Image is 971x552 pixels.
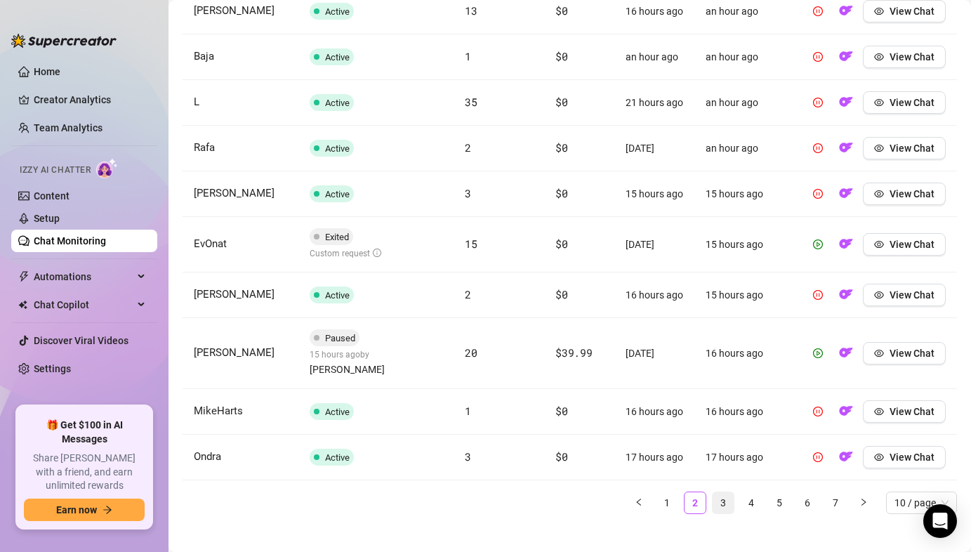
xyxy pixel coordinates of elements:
[813,52,823,62] span: pause-circle
[194,4,275,17] span: [PERSON_NAME]
[863,446,946,468] button: View Chat
[194,187,275,199] span: [PERSON_NAME]
[835,145,857,157] a: OF
[325,98,350,108] span: Active
[614,389,694,435] td: 16 hours ago
[555,186,567,200] span: $0
[839,49,853,63] img: OF
[614,34,694,80] td: an hour ago
[96,158,118,178] img: AI Chatter
[863,91,946,114] button: View Chat
[34,363,71,374] a: Settings
[685,492,706,513] a: 2
[863,400,946,423] button: View Chat
[839,404,853,418] img: OF
[890,406,934,417] span: View Chat
[694,171,795,217] td: 15 hours ago
[194,288,275,301] span: [PERSON_NAME]
[835,409,857,420] a: OF
[863,137,946,159] button: View Chat
[34,66,60,77] a: Home
[694,272,795,318] td: 15 hours ago
[874,189,884,199] span: eye
[890,6,934,17] span: View Chat
[813,98,823,107] span: pause-circle
[24,419,145,446] span: 🎁 Get $100 in AI Messages
[824,492,847,514] li: 7
[555,4,567,18] span: $0
[614,171,694,217] td: 15 hours ago
[874,348,884,358] span: eye
[656,492,678,514] li: 1
[813,189,823,199] span: pause-circle
[863,284,946,306] button: View Chat
[555,95,567,109] span: $0
[34,294,133,316] span: Chat Copilot
[465,287,471,301] span: 2
[555,346,592,360] span: $39.99
[325,452,350,463] span: Active
[835,8,857,20] a: OF
[863,183,946,205] button: View Chat
[890,143,934,154] span: View Chat
[694,318,795,389] td: 16 hours ago
[694,389,795,435] td: 16 hours ago
[813,348,823,358] span: play-circle
[813,407,823,416] span: pause-circle
[839,449,853,464] img: OF
[839,95,853,109] img: OF
[890,97,934,108] span: View Chat
[890,348,934,359] span: View Chat
[325,232,349,242] span: Exited
[835,54,857,65] a: OF
[555,449,567,464] span: $0
[325,143,350,154] span: Active
[839,4,853,18] img: OF
[24,499,145,521] button: Earn nowarrow-right
[34,190,70,202] a: Content
[325,189,350,199] span: Active
[813,6,823,16] span: pause-circle
[11,34,117,48] img: logo-BBDzfeDw.svg
[874,52,884,62] span: eye
[813,290,823,300] span: pause-circle
[614,435,694,480] td: 17 hours ago
[835,242,857,253] a: OF
[614,318,694,389] td: [DATE]
[890,452,934,463] span: View Chat
[635,498,643,506] span: left
[894,492,949,513] span: 10 / page
[839,346,853,360] img: OF
[103,505,112,515] span: arrow-right
[835,342,857,364] button: OF
[684,492,706,514] li: 2
[628,492,650,514] button: left
[194,237,227,250] span: EvOnat
[194,141,215,154] span: Rafa
[863,233,946,256] button: View Chat
[863,342,946,364] button: View Chat
[194,96,199,108] span: L
[835,292,857,303] a: OF
[465,449,471,464] span: 3
[555,140,567,155] span: $0
[886,492,957,514] div: Page Size
[465,140,471,155] span: 2
[839,186,853,200] img: OF
[325,52,350,63] span: Active
[555,49,567,63] span: $0
[20,164,91,177] span: Izzy AI Chatter
[34,335,128,346] a: Discover Viral Videos
[34,213,60,224] a: Setup
[614,272,694,318] td: 16 hours ago
[835,400,857,423] button: OF
[835,91,857,114] button: OF
[656,492,678,513] a: 1
[194,405,243,417] span: MikeHarts
[835,233,857,256] button: OF
[874,6,884,16] span: eye
[194,50,214,63] span: Baja
[890,239,934,250] span: View Chat
[24,452,145,493] span: Share [PERSON_NAME] with a friend, and earn unlimited rewards
[835,46,857,68] button: OF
